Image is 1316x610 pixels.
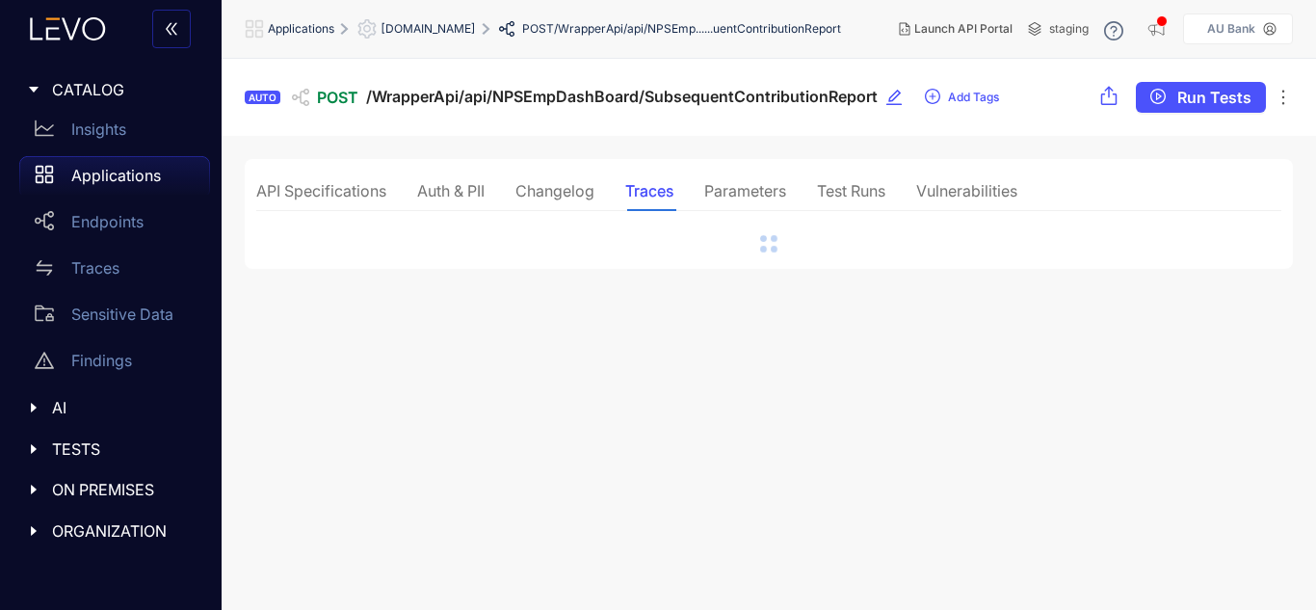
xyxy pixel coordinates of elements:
span: Launch API Portal [914,22,1013,36]
span: play-circle [1150,89,1166,106]
div: CATALOG [12,69,210,110]
div: Auth & PII [417,182,485,199]
p: Applications [71,167,161,184]
span: warning [35,351,54,370]
span: [DOMAIN_NAME] [381,22,476,36]
a: Insights [19,110,210,156]
span: POST [317,89,358,106]
p: AU Bank [1207,22,1255,36]
div: ON PREMISES [12,469,210,510]
span: /WrapperApi/api/NPSEmp......uentContributionReport [554,22,841,36]
span: plus-circle [925,89,940,106]
span: Applications [268,22,334,36]
a: Findings [19,341,210,387]
span: edit [885,89,903,106]
span: POST [522,22,554,36]
span: caret-right [27,524,40,538]
span: caret-right [27,483,40,496]
span: swap [35,258,54,278]
div: Traces [625,182,673,199]
span: caret-right [27,401,40,414]
a: Endpoints [19,202,210,249]
a: Sensitive Data [19,295,210,341]
div: API Specifications [256,182,386,199]
span: double-left [164,21,179,39]
span: staging [1049,22,1089,36]
span: TESTS [52,440,195,458]
div: AUTO [245,91,280,104]
span: caret-right [27,442,40,456]
span: ellipsis [1274,88,1293,107]
p: Insights [71,120,126,138]
p: Sensitive Data [71,305,173,323]
div: Vulnerabilities [916,182,1017,199]
span: AI [52,399,195,416]
div: Test Runs [817,182,885,199]
div: AI [12,387,210,428]
button: play-circleRun Tests [1136,82,1266,113]
div: TESTS [12,429,210,469]
button: Launch API Portal [883,13,1028,44]
button: plus-circleAdd Tags [924,82,1000,113]
p: Traces [71,259,119,277]
a: Traces [19,249,210,295]
span: Run Tests [1177,89,1251,106]
button: double-left [152,10,191,48]
div: Changelog [515,182,594,199]
span: /WrapperApi/api/NPSEmpDashBoard/SubsequentContributionReport [366,88,878,106]
p: Endpoints [71,213,144,230]
span: caret-right [27,83,40,96]
button: edit [885,82,916,113]
span: Add Tags [948,91,999,104]
span: setting [357,19,381,39]
div: ORGANIZATION [12,511,210,551]
span: ORGANIZATION [52,522,195,540]
div: Parameters [704,182,786,199]
span: CATALOG [52,81,195,98]
p: Findings [71,352,132,369]
span: ON PREMISES [52,481,195,498]
a: Applications [19,156,210,202]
